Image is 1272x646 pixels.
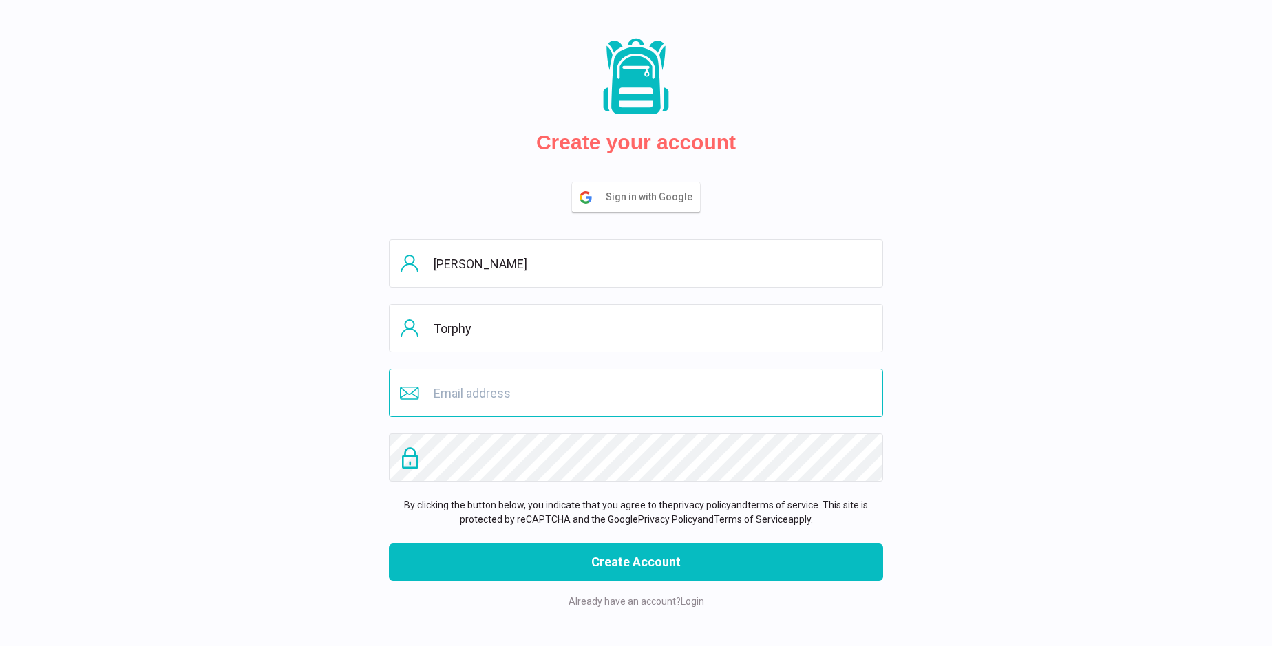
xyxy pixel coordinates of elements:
[389,239,883,288] input: First name
[598,37,674,116] img: Packs logo
[389,543,883,581] button: Create Account
[389,304,883,352] input: Last name
[673,499,731,510] a: privacy policy
[638,514,697,525] a: Privacy Policy
[389,594,883,609] p: Already have an account?
[748,499,818,510] a: terms of service
[572,182,700,212] button: Sign in with Google
[389,369,883,417] input: Email address
[389,498,883,527] p: By clicking the button below, you indicate that you agree to the and . This site is protected by ...
[536,130,736,155] h2: Create your account
[681,596,704,607] a: Login
[714,514,788,525] a: Terms of Service
[606,183,699,211] span: Sign in with Google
